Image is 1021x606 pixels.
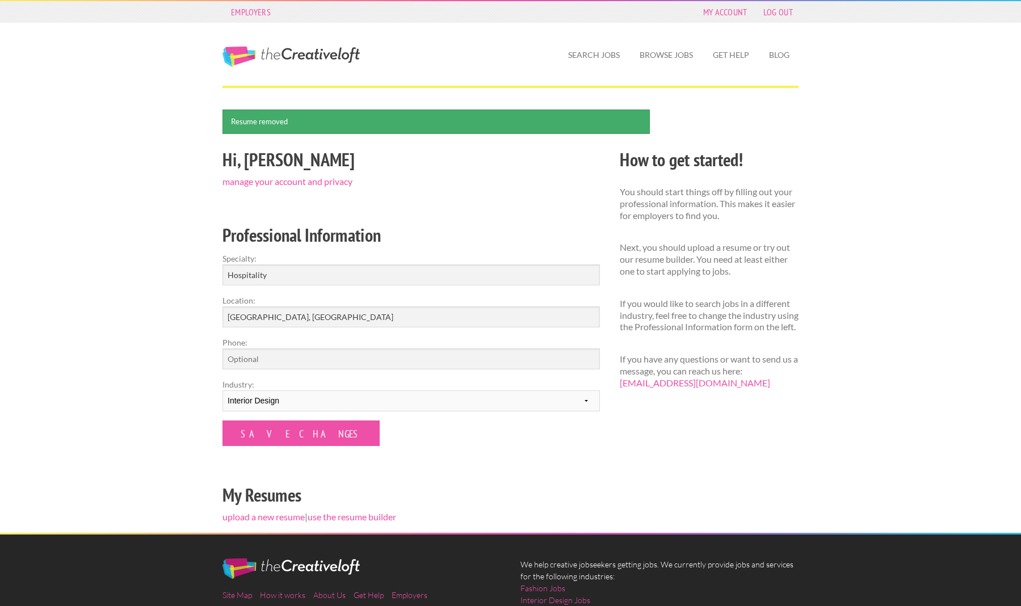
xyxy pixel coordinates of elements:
a: upload a new resume [222,511,305,522]
a: Browse Jobs [631,42,702,68]
label: Location: [222,294,600,306]
a: Employers [225,4,276,20]
a: Interior Design Jobs [520,594,590,606]
a: About Us [313,590,346,600]
h2: My Resumes [222,482,600,508]
div: | [213,145,610,533]
img: The Creative Loft [222,558,360,579]
p: If you would like to search jobs in a different industry, feel free to change the industry using ... [620,298,799,333]
a: How it works [260,590,305,600]
label: Industry: [222,378,600,390]
a: The Creative Loft [222,47,360,67]
a: Blog [760,42,799,68]
input: Save Changes [222,420,380,446]
a: Employers [392,590,427,600]
input: Optional [222,348,600,369]
h2: How to get started! [620,147,799,172]
a: Fashion Jobs [520,582,565,594]
p: If you have any questions or want to send us a message, you can reach us here: [620,354,799,389]
a: [EMAIL_ADDRESS][DOMAIN_NAME] [620,377,770,388]
a: Get Help [704,42,758,68]
input: e.g. New York, NY [222,306,600,327]
a: Site Map [222,590,252,600]
label: Specialty: [222,253,600,264]
a: Get Help [354,590,384,600]
p: Next, you should upload a resume or try out our resume builder. You need at least either one to s... [620,242,799,277]
label: Phone: [222,336,600,348]
a: use the resume builder [308,511,396,522]
a: manage your account and privacy [222,176,352,187]
h2: Professional Information [222,222,600,248]
h2: Hi, [PERSON_NAME] [222,147,600,172]
p: You should start things off by filling out your professional information. This makes it easier fo... [620,186,799,221]
a: Search Jobs [559,42,629,68]
a: My Account [698,4,753,20]
a: Log Out [758,4,799,20]
div: Resume removed [222,110,650,134]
